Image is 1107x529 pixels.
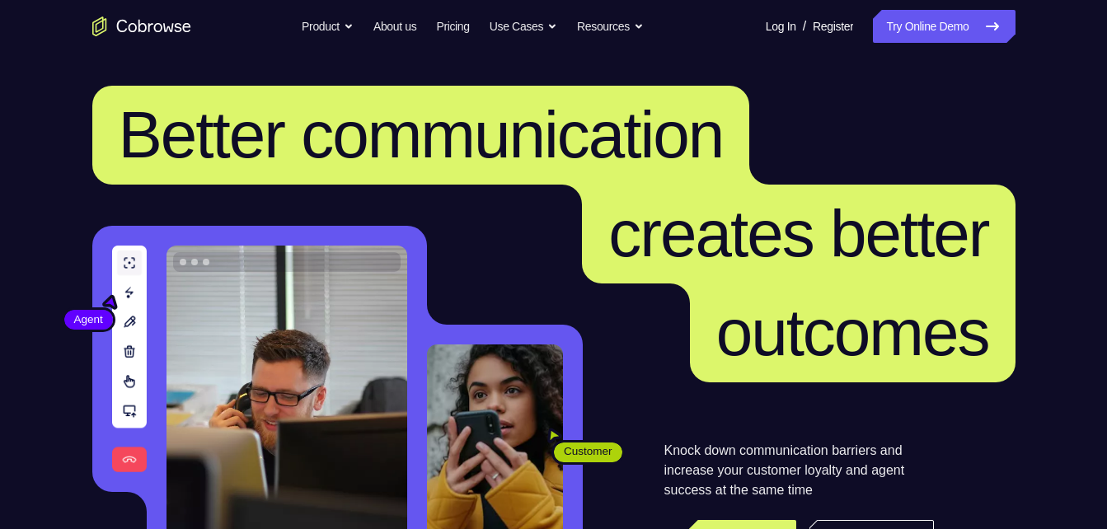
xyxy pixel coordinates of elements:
[577,10,644,43] button: Resources
[766,10,796,43] a: Log In
[490,10,557,43] button: Use Cases
[664,441,934,500] p: Knock down communication barriers and increase your customer loyalty and agent success at the sam...
[373,10,416,43] a: About us
[873,10,1015,43] a: Try Online Demo
[716,296,989,369] span: outcomes
[813,10,853,43] a: Register
[608,197,988,270] span: creates better
[436,10,469,43] a: Pricing
[302,10,354,43] button: Product
[119,98,724,171] span: Better communication
[803,16,806,36] span: /
[92,16,191,36] a: Go to the home page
